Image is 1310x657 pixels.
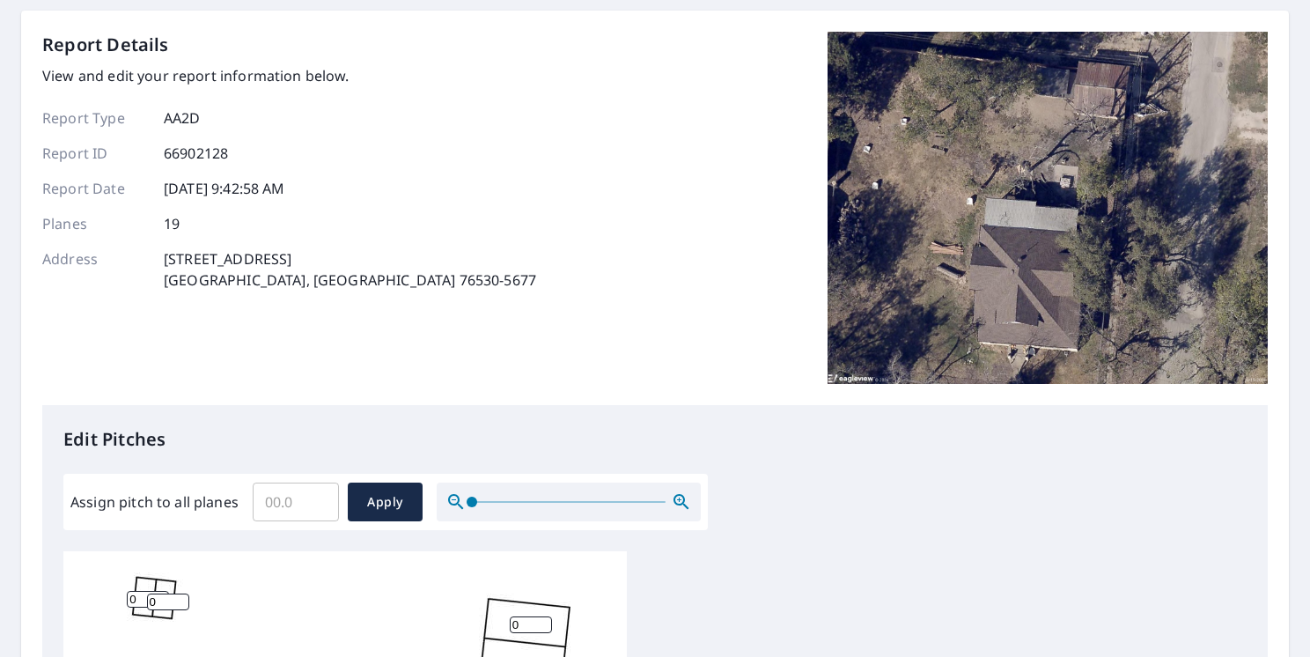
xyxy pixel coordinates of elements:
p: Report Date [42,178,148,199]
p: Report ID [42,143,148,164]
p: 19 [164,213,180,234]
p: [STREET_ADDRESS] [GEOGRAPHIC_DATA], [GEOGRAPHIC_DATA] 76530-5677 [164,248,536,291]
p: [DATE] 9:42:58 AM [164,178,285,199]
p: Address [42,248,148,291]
p: Planes [42,213,148,234]
input: 00.0 [253,477,339,527]
p: Report Type [42,107,148,129]
img: Top image [828,32,1268,384]
button: Apply [348,483,423,521]
p: Report Details [42,32,169,58]
p: 66902128 [164,143,228,164]
span: Apply [362,491,408,513]
p: Edit Pitches [63,426,1247,453]
p: View and edit your report information below. [42,65,536,86]
label: Assign pitch to all planes [70,491,239,513]
p: AA2D [164,107,201,129]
